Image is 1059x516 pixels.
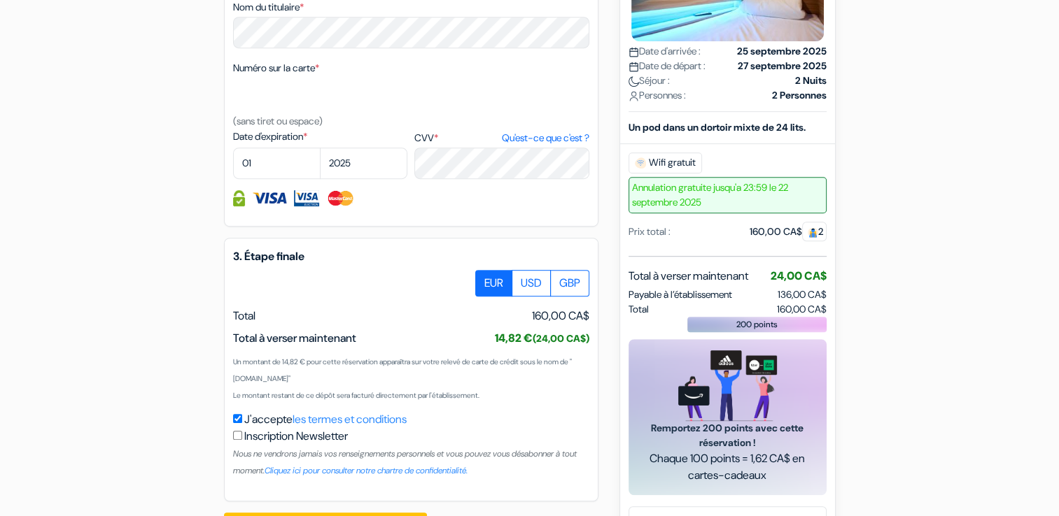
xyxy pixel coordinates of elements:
[629,91,639,101] img: user_icon.svg
[233,448,577,476] small: Nous ne vendrons jamais vos renseignements personnels et vous pouvez vous désabonner à tout moment.
[233,357,572,383] small: Un montant de 14,82 € pour cette réservation apparaîtra sur votre relevé de carte de crédit sous ...
[629,62,639,72] img: calendar.svg
[629,224,671,239] div: Prix total :
[244,428,348,445] label: Inscription Newsletter
[629,121,806,134] b: Un pod dans un dortoir mixte de 24 lits.
[629,88,686,103] span: Personnes :
[737,44,827,59] strong: 25 septembre 2025
[233,250,589,263] h5: 3. Étape finale
[475,270,512,296] label: EUR
[629,73,670,88] span: Séjour :
[645,421,810,450] span: Remportez 200 points avec cette réservation !
[501,131,589,145] a: Qu'est-ce que c'est ?
[678,350,777,421] img: gift_card_hero_new.png
[512,270,551,296] label: USD
[777,302,827,317] span: 160,00 CA$
[635,157,646,169] img: free_wifi.svg
[629,287,732,302] span: Payable à l’établissement
[629,76,639,87] img: moon.svg
[265,465,468,476] a: Cliquez ici pour consulter notre chartre de confidentialité.
[233,331,356,345] span: Total à verser maintenant
[629,44,701,59] span: Date d'arrivée :
[294,190,319,206] img: Visa Electron
[629,59,706,73] span: Date de départ :
[244,411,407,428] label: J'accepte
[414,131,589,145] label: CVV
[778,288,827,301] span: 136,00 CA$
[771,268,827,283] span: 24,00 CA$
[476,270,589,296] div: Basic radio toggle button group
[645,450,810,484] span: Chaque 100 points = 1,62 CA$ en cartes-cadeaux
[293,412,407,427] a: les termes et conditions
[629,47,639,57] img: calendar.svg
[629,152,702,173] span: Wifi gratuit
[533,332,589,345] small: (24,00 CA$)
[772,88,827,103] strong: 2 Personnes
[629,302,649,317] span: Total
[795,73,827,88] strong: 2 Nuits
[233,115,323,127] small: (sans tiret ou espace)
[550,270,589,296] label: GBP
[750,224,827,239] div: 160,00 CA$
[629,177,827,213] span: Annulation gratuite jusqu'a 23:59 le 22 septembre 2025
[802,222,827,241] span: 2
[252,190,287,206] img: Visa
[233,129,407,144] label: Date d'expiration
[233,308,255,323] span: Total
[532,308,589,324] span: 160,00 CA$
[495,331,589,345] span: 14,82 €
[736,318,778,331] span: 200 points
[233,190,245,206] img: Information de carte de crédit entièrement encryptée et sécurisée
[326,190,355,206] img: Master Card
[738,59,827,73] strong: 27 septembre 2025
[233,391,479,400] small: Le montant restant de ce dépôt sera facturé directement par l'établissement.
[808,227,818,238] img: guest.svg
[629,268,748,285] span: Total à verser maintenant
[233,61,319,76] label: Numéro sur la carte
